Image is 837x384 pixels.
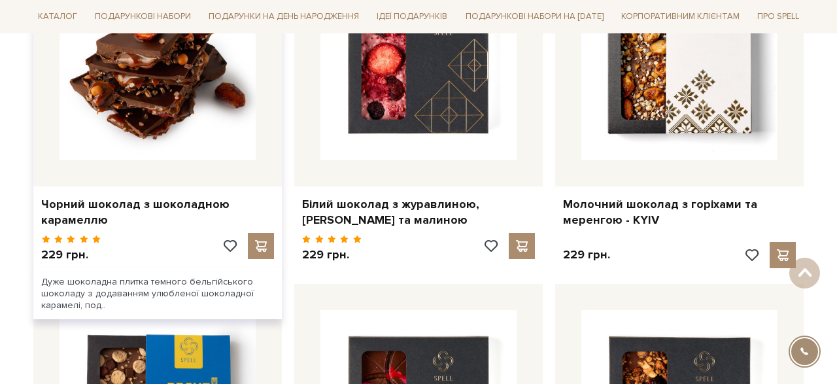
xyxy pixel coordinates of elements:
a: Подарункові набори на [DATE] [460,5,609,27]
a: Ідеї подарунків [371,7,453,27]
a: Подарунки на День народження [203,7,364,27]
a: Подарункові набори [90,7,196,27]
a: Каталог [33,7,82,27]
p: 229 грн. [302,247,362,262]
a: Корпоративним клієнтам [616,5,745,27]
div: Дуже шоколадна плитка темного бельгійського шоколаду з додаванням улюбленої шоколадної карамелі, ... [33,268,282,320]
a: Чорний шоколад з шоколадною карамеллю [41,197,274,228]
a: Білий шоколад з журавлиною, [PERSON_NAME] та малиною [302,197,535,228]
a: Про Spell [752,7,804,27]
a: Молочний шоколад з горіхами та меренгою - KYIV [563,197,796,228]
p: 229 грн. [563,247,610,262]
p: 229 грн. [41,247,101,262]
